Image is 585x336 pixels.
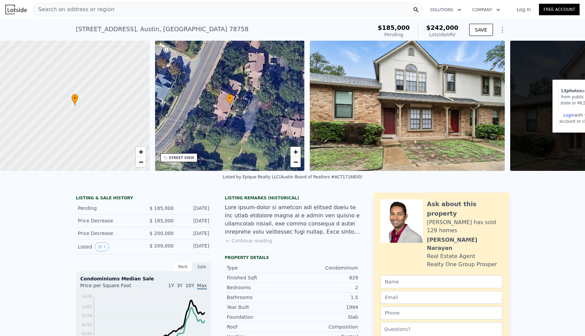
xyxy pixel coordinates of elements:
[169,155,194,160] div: STREET VIEW
[82,322,92,327] tspan: $293
[227,294,292,301] div: Bathrooms
[82,304,92,309] tspan: $383
[173,262,192,271] div: Rent
[76,195,211,202] div: LISTING & SALE HISTORY
[294,158,298,166] span: −
[292,284,358,291] div: 2
[82,313,92,318] tspan: $338
[561,88,582,93] span: 13 photos
[225,255,360,260] div: Property details
[292,264,358,271] div: Condominium
[227,264,292,271] div: Type
[381,291,502,304] input: Email
[227,314,292,320] div: Foundation
[378,24,410,31] span: $185,000
[179,230,209,237] div: [DATE]
[292,274,358,281] div: 829
[5,5,27,14] img: Lotside
[150,218,174,223] span: $ 185,000
[197,283,207,290] span: Max
[227,274,292,281] div: Finished Sqft
[381,307,502,319] input: Phone
[82,294,92,299] tspan: $436
[310,41,505,171] img: Sale: 167110299 Parcel: 127689586
[136,147,146,157] a: Zoom in
[426,24,458,31] span: $242,000
[378,31,410,38] div: Pending
[292,323,358,330] div: Composition
[82,331,92,336] tspan: $248
[496,23,509,37] button: Show Options
[71,95,78,101] span: •
[290,157,301,167] a: Zoom out
[225,237,273,244] button: Continue reading
[138,158,143,166] span: −
[427,252,475,260] div: Real Estate Agent
[192,262,211,271] div: Sale
[508,6,539,13] a: Log In
[78,230,138,237] div: Price Decrease
[469,24,493,36] button: SAVE
[168,283,174,288] span: 1Y
[223,175,362,179] div: Listed by Epique Realty LLC (Austin Board of Realtors #ACT1716850)
[292,304,358,311] div: 1984
[467,4,506,16] button: Company
[179,217,209,224] div: [DATE]
[186,283,194,288] span: 10Y
[227,284,292,291] div: Bedrooms
[564,113,575,118] a: Login
[226,95,233,101] span: •
[381,275,502,288] input: Name
[95,242,109,251] button: View historical data
[78,217,138,224] div: Price Decrease
[225,195,360,201] div: Listing Remarks (Historical)
[71,94,78,106] div: •
[292,314,358,320] div: Slab
[226,94,233,106] div: •
[33,5,114,14] span: Search an address or region
[76,24,248,34] div: [STREET_ADDRESS] , Austin , [GEOGRAPHIC_DATA] 78758
[426,31,458,38] div: Lotside ARV
[78,205,138,212] div: Pending
[292,294,358,301] div: 1.5
[138,147,143,156] span: +
[290,147,301,157] a: Zoom in
[427,236,502,252] div: [PERSON_NAME] Narayan
[427,218,502,235] div: [PERSON_NAME] has sold 129 homes
[227,323,292,330] div: Roof
[539,4,580,15] a: Free Account
[78,242,138,251] div: Listed
[136,157,146,167] a: Zoom out
[225,203,360,236] div: Lore ipsum-dolor si ametcon adi elitsed doeiu te inc utlab etdolore magna al e admin ven quisno e...
[179,242,209,251] div: [DATE]
[179,205,209,212] div: [DATE]
[425,4,467,16] button: Solutions
[150,243,174,249] span: $ 209,000
[427,199,502,218] div: Ask about this property
[294,147,298,156] span: +
[227,304,292,311] div: Year Built
[150,231,174,236] span: $ 200,000
[80,275,207,282] div: Condominiums Median Sale
[427,260,497,269] div: Realty One Group Prosper
[150,205,174,211] span: $ 185,000
[80,282,144,293] div: Price per Square Foot
[177,283,182,288] span: 3Y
